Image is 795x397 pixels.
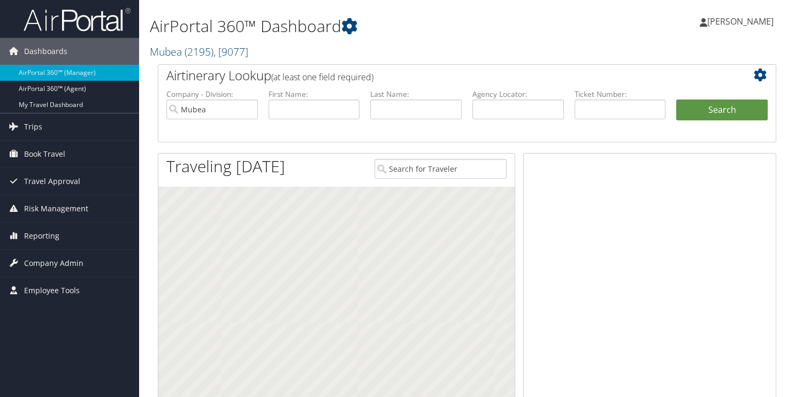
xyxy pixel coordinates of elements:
[24,141,65,167] span: Book Travel
[24,223,59,249] span: Reporting
[575,89,666,100] label: Ticket Number:
[166,89,258,100] label: Company - Division:
[150,15,573,37] h1: AirPortal 360™ Dashboard
[24,168,80,195] span: Travel Approval
[150,44,248,59] a: Mubea
[374,159,507,179] input: Search for Traveler
[707,16,774,27] span: [PERSON_NAME]
[370,89,462,100] label: Last Name:
[472,89,564,100] label: Agency Locator:
[24,250,83,277] span: Company Admin
[24,277,80,304] span: Employee Tools
[676,100,768,121] button: Search
[269,89,360,100] label: First Name:
[24,113,42,140] span: Trips
[24,195,88,222] span: Risk Management
[166,155,285,178] h1: Traveling [DATE]
[271,71,373,83] span: (at least one field required)
[166,66,716,85] h2: Airtinerary Lookup
[185,44,213,59] span: ( 2195 )
[700,5,784,37] a: [PERSON_NAME]
[24,38,67,65] span: Dashboards
[24,7,131,32] img: airportal-logo.png
[213,44,248,59] span: , [ 9077 ]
